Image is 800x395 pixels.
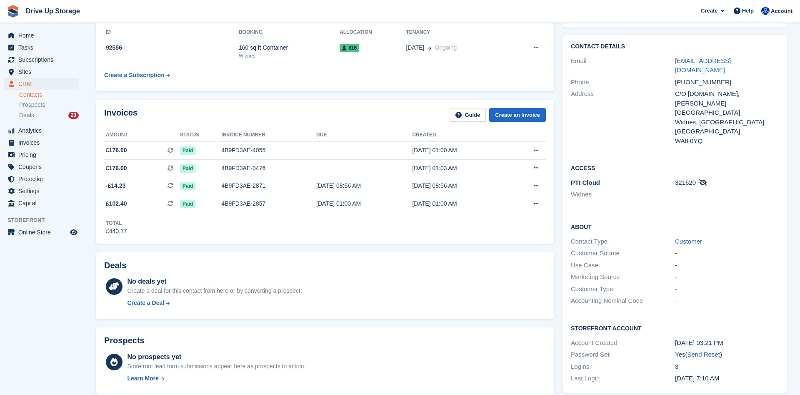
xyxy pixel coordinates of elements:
div: Customer Source [571,249,675,258]
span: Protection [18,173,68,185]
a: Create a Subscription [104,68,170,83]
div: WA8 0YQ [675,136,779,146]
div: Customer Type [571,284,675,294]
div: C/O [DOMAIN_NAME], [PERSON_NAME][GEOGRAPHIC_DATA] [675,89,779,118]
div: Learn More [127,374,158,383]
img: Widnes Team [761,7,770,15]
span: 321620 [675,179,696,186]
div: Email [571,56,675,75]
th: Tenancy [406,26,510,39]
a: Create an Invoice [489,108,546,122]
div: No prospects yet [127,352,305,362]
div: Contact Type [571,237,675,247]
div: 4B9FD3AE-3476 [221,164,316,173]
span: Subscriptions [18,54,68,65]
div: Create a Subscription [104,71,165,80]
a: menu [4,78,79,90]
a: Send Reset [687,351,720,358]
a: menu [4,66,79,78]
div: - [675,284,779,294]
div: 23 [68,112,79,119]
a: Learn More [127,374,305,383]
div: Marketing Source [571,272,675,282]
a: Deals 23 [19,111,79,120]
th: ID [104,26,239,39]
a: menu [4,185,79,197]
span: Sites [18,66,68,78]
div: 4B9FD3AE-4055 [221,146,316,155]
div: - [675,249,779,258]
span: Analytics [18,125,68,136]
div: [DATE] 08:56 AM [412,181,508,190]
a: menu [4,42,79,53]
span: PTI Cloud [571,179,600,186]
span: -£14.23 [106,181,125,190]
div: Create a Deal [127,299,164,307]
div: [DATE] 08:56 AM [316,181,412,190]
a: menu [4,54,79,65]
span: Storefront [7,216,83,224]
span: Paid [180,200,195,208]
div: Widnes [239,52,340,60]
a: menu [4,173,79,185]
span: Settings [18,185,68,197]
div: - [675,261,779,270]
div: [GEOGRAPHIC_DATA] [675,127,779,136]
th: Booking [239,26,340,39]
span: [DATE] [406,43,424,52]
div: Create a deal for this contact from here or by converting a prospect. [127,287,302,295]
th: Invoice number [221,128,316,142]
div: [DATE] 01:00 AM [316,199,412,208]
span: CRM [18,78,68,90]
div: Yes [675,350,779,360]
th: Status [180,128,221,142]
span: Deals [19,111,34,119]
a: menu [4,149,79,161]
span: Coupons [18,161,68,173]
a: [EMAIL_ADDRESS][DOMAIN_NAME] [675,57,731,74]
span: Ongoing [435,44,457,51]
a: Customer [675,238,702,245]
a: menu [4,137,79,148]
th: Created [412,128,508,142]
a: Contacts [19,91,79,99]
h2: About [571,222,779,231]
div: 92556 [104,43,239,52]
span: Paid [180,182,195,190]
img: stora-icon-8386f47178a22dfd0bd8f6a31ec36ba5ce8667c1dd55bd0f319d3a0aa187defe.svg [7,5,19,18]
h2: Access [571,164,779,172]
span: Capital [18,197,68,209]
a: Drive Up Storage [22,4,83,18]
span: Create [701,7,717,15]
a: menu [4,30,79,41]
div: Widnes, [GEOGRAPHIC_DATA] [675,118,779,127]
div: Phone [571,78,675,87]
h2: Invoices [104,108,137,122]
span: £102.40 [106,199,127,208]
span: £176.00 [106,164,127,173]
span: Pricing [18,149,68,161]
div: - [675,272,779,282]
div: Logins [571,362,675,372]
h2: Prospects [104,336,145,345]
span: Invoices [18,137,68,148]
div: Storefront lead form submissions appear here as prospects to action. [127,362,305,371]
a: Prospects [19,101,79,109]
div: No deals yet [127,277,302,287]
time: 2025-07-24 06:10:08 UTC [675,375,719,382]
a: Guide [450,108,486,122]
div: Account Created [571,338,675,348]
th: Allocation [340,26,406,39]
span: Paid [180,146,195,155]
span: Home [18,30,68,41]
li: Widnes [571,190,675,199]
div: [DATE] 01:03 AM [412,164,508,173]
div: Use Case [571,261,675,270]
span: £176.00 [106,146,127,155]
a: Create a Deal [127,299,302,307]
div: Accounting Nominal Code [571,296,675,306]
div: 3 [675,362,779,372]
div: Total [106,219,127,227]
a: menu [4,226,79,238]
div: [PHONE_NUMBER] [675,78,779,87]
